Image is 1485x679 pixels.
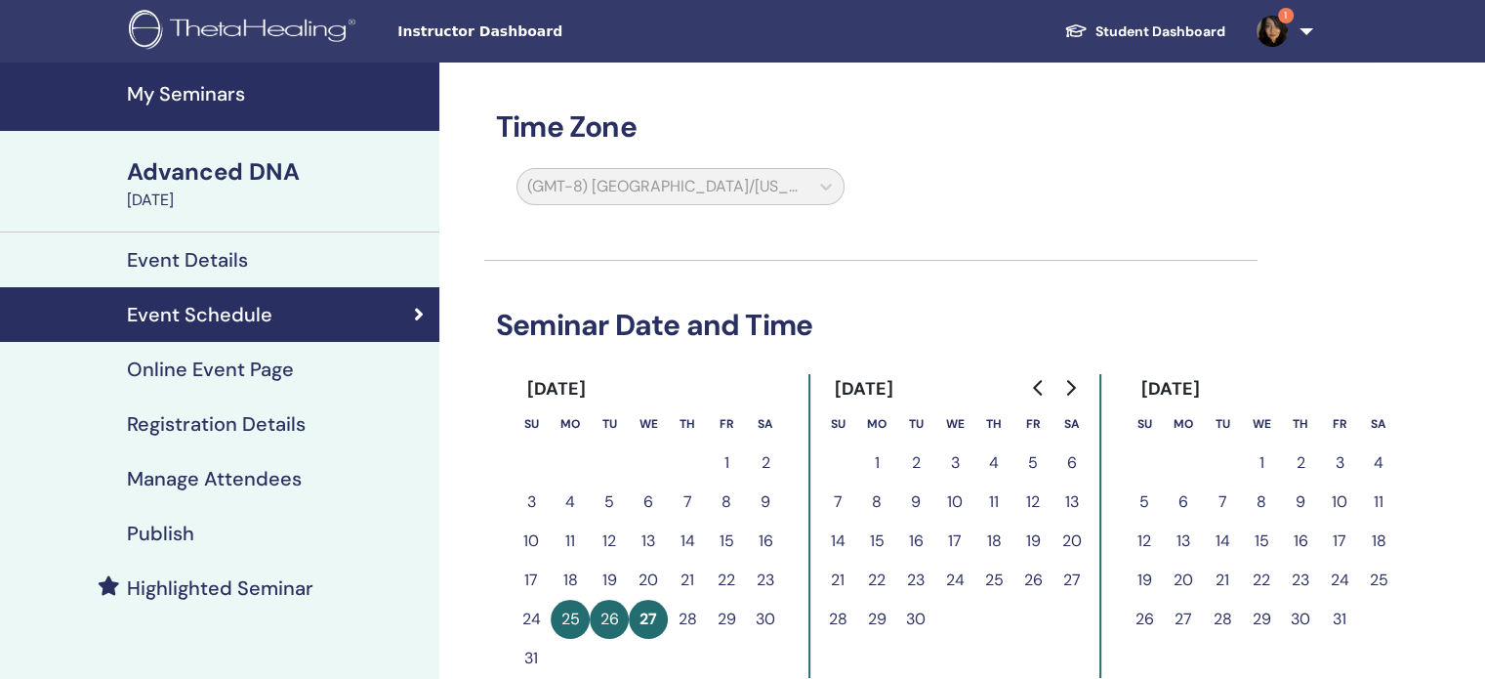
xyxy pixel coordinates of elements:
[1013,404,1052,444] th: Friday
[1359,483,1398,522] button: 11
[668,404,707,444] th: Thursday
[1125,522,1164,561] button: 12
[1052,404,1092,444] th: Saturday
[974,522,1013,561] button: 18
[746,483,785,522] button: 9
[818,522,857,561] button: 14
[551,600,590,639] button: 25
[1013,444,1052,483] button: 5
[857,483,896,522] button: 8
[668,522,707,561] button: 14
[1242,444,1281,483] button: 1
[896,444,935,483] button: 2
[746,561,785,600] button: 23
[974,444,1013,483] button: 4
[512,561,551,600] button: 17
[629,483,668,522] button: 6
[668,600,707,639] button: 28
[1281,522,1320,561] button: 16
[746,444,785,483] button: 2
[629,561,668,600] button: 20
[896,404,935,444] th: Tuesday
[1281,600,1320,639] button: 30
[1320,522,1359,561] button: 17
[127,522,194,545] h4: Publish
[512,374,602,404] div: [DATE]
[1257,16,1288,47] img: default.jpg
[1359,522,1398,561] button: 18
[1203,404,1242,444] th: Tuesday
[707,522,746,561] button: 15
[1242,483,1281,522] button: 8
[590,522,629,561] button: 12
[1242,561,1281,600] button: 22
[629,404,668,444] th: Wednesday
[127,358,294,381] h4: Online Event Page
[512,404,551,444] th: Sunday
[397,21,690,42] span: Instructor Dashboard
[935,483,974,522] button: 10
[127,248,248,272] h4: Event Details
[1054,368,1086,407] button: Go to next month
[1320,600,1359,639] button: 31
[707,483,746,522] button: 8
[127,576,313,600] h4: Highlighted Seminar
[857,522,896,561] button: 15
[129,10,362,54] img: logo.png
[818,561,857,600] button: 21
[629,522,668,561] button: 13
[1125,374,1216,404] div: [DATE]
[974,404,1013,444] th: Thursday
[1164,483,1203,522] button: 6
[1064,22,1088,39] img: graduation-cap-white.svg
[935,444,974,483] button: 3
[1281,561,1320,600] button: 23
[1359,404,1398,444] th: Saturday
[1052,444,1092,483] button: 6
[935,404,974,444] th: Wednesday
[857,600,896,639] button: 29
[1052,483,1092,522] button: 13
[1242,600,1281,639] button: 29
[127,467,302,490] h4: Manage Attendees
[1013,561,1052,600] button: 26
[1023,368,1054,407] button: Go to previous month
[1125,483,1164,522] button: 5
[127,412,306,436] h4: Registration Details
[590,600,629,639] button: 26
[746,404,785,444] th: Saturday
[484,109,1258,145] h3: Time Zone
[127,82,428,106] h4: My Seminars
[707,404,746,444] th: Friday
[1164,561,1203,600] button: 20
[115,155,439,212] a: Advanced DNA[DATE]
[746,600,785,639] button: 30
[668,483,707,522] button: 7
[551,522,590,561] button: 11
[1125,404,1164,444] th: Sunday
[512,639,551,678] button: 31
[896,561,935,600] button: 23
[1164,600,1203,639] button: 27
[1281,483,1320,522] button: 9
[818,483,857,522] button: 7
[1052,522,1092,561] button: 20
[1320,444,1359,483] button: 3
[590,404,629,444] th: Tuesday
[707,600,746,639] button: 29
[1203,522,1242,561] button: 14
[1359,561,1398,600] button: 25
[1125,600,1164,639] button: 26
[512,522,551,561] button: 10
[484,308,1258,343] h3: Seminar Date and Time
[1320,483,1359,522] button: 10
[746,522,785,561] button: 16
[818,374,909,404] div: [DATE]
[1278,8,1294,23] span: 1
[896,522,935,561] button: 16
[1281,444,1320,483] button: 2
[1013,522,1052,561] button: 19
[127,303,272,326] h4: Event Schedule
[974,561,1013,600] button: 25
[629,600,668,639] button: 27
